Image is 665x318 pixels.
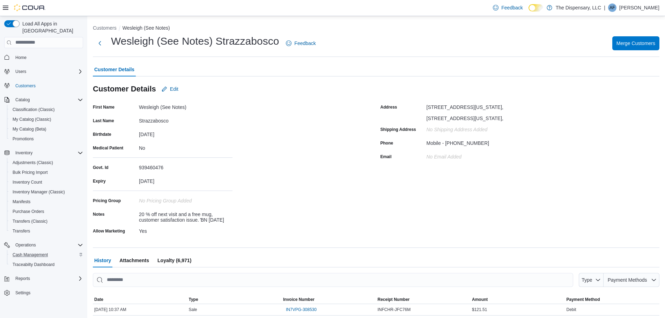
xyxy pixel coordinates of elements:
div: Yes [139,225,232,234]
div: [DATE] [139,176,232,184]
label: First Name [93,104,114,110]
h1: Wesleigh (See Notes) Strazzabosco [111,34,279,48]
span: Date [94,297,103,302]
span: Adjustments (Classic) [10,158,83,167]
span: Users [15,69,26,74]
a: Inventory Manager (Classic) [10,188,68,196]
button: Inventory Count [7,177,86,187]
button: Receipt Number [376,295,471,304]
span: Customer Details [94,62,134,76]
button: Payment Methods [604,273,659,287]
div: [STREET_ADDRESS][US_STATE], [427,102,503,110]
p: The Dispensary, LLC [556,3,601,12]
img: Cova [14,4,45,11]
button: Inventory Manager (Classic) [7,187,86,197]
span: Operations [13,241,83,249]
button: Next [93,36,107,50]
span: Attachments [119,253,149,267]
span: Catalog [15,97,30,103]
a: Settings [13,289,33,297]
div: [DATE] [139,129,232,137]
span: Operations [15,242,36,248]
div: [STREET_ADDRESS][US_STATE], [427,113,503,121]
button: Reports [13,274,33,283]
div: No Email added [427,151,462,160]
button: Settings [1,288,86,298]
div: No Pricing Group Added [139,195,232,204]
span: My Catalog (Beta) [10,125,83,133]
span: Traceabilty Dashboard [13,262,54,267]
span: History [94,253,111,267]
span: Inventory Count [10,178,83,186]
label: Medical Patient [93,145,123,151]
span: Cash Management [13,252,48,258]
span: Traceabilty Dashboard [10,260,83,269]
label: Last Name [93,118,114,124]
div: 939460476 [139,162,232,170]
button: Catalog [1,95,86,105]
label: Address [380,104,397,110]
span: IN7VPG-308530 [286,307,317,312]
span: Cash Management [10,251,83,259]
label: Birthdate [93,132,111,137]
span: Inventory Manager (Classic) [13,189,65,195]
span: My Catalog (Classic) [13,117,51,122]
button: Manifests [7,197,86,207]
span: Transfers (Classic) [10,217,83,225]
span: Transfers [10,227,83,235]
span: Promotions [10,135,83,143]
a: Classification (Classic) [10,105,58,114]
span: Classification (Classic) [10,105,83,114]
span: Reports [13,274,83,283]
span: Adjustments (Classic) [13,160,53,165]
button: Catalog [13,96,32,104]
a: Transfers (Classic) [10,217,50,225]
span: Home [15,55,27,60]
div: Strazzabosco [139,115,232,124]
a: Home [13,53,29,62]
nav: An example of EuiBreadcrumbs [93,24,659,33]
span: Inventory [15,150,32,156]
span: Type [582,277,592,283]
button: Type [579,273,604,287]
label: Expiry [93,178,106,184]
span: Type [189,297,198,302]
span: Users [13,67,83,76]
p: [PERSON_NAME] [619,3,659,12]
span: AF [609,3,615,12]
div: 20 % off next visit and a free mug, customer satisfaction issue. ƁN [DATE] [139,209,232,223]
button: Traceabilty Dashboard [7,260,86,269]
span: My Catalog (Beta) [13,126,46,132]
p: | [604,3,605,12]
div: No Shipping Address added [427,124,520,132]
button: Inventory [1,148,86,158]
button: Promotions [7,134,86,144]
input: Dark Mode [529,4,543,12]
button: Operations [1,240,86,250]
span: My Catalog (Classic) [10,115,83,124]
span: Payment Method [567,297,600,302]
button: Home [1,52,86,62]
span: [DATE] 10:37 AM [94,307,126,312]
a: Transfers [10,227,33,235]
label: Pricing Group [93,198,121,204]
span: Debit [567,307,576,312]
span: Payment Methods [608,277,647,283]
button: Bulk Pricing Import [7,168,86,177]
div: Wesleigh (See Notes) [139,102,232,110]
label: Allow Marketing [93,228,125,234]
button: Customers [93,25,117,31]
label: Shipping Address [380,127,416,132]
button: Users [13,67,29,76]
span: Feedback [294,40,316,47]
a: Bulk Pricing Import [10,168,51,177]
button: Operations [13,241,39,249]
span: Reports [15,276,30,281]
button: Customers [1,81,86,91]
span: Manifests [10,198,83,206]
span: Transfers (Classic) [13,219,47,224]
button: Date [93,295,187,304]
a: Purchase Orders [10,207,47,216]
div: No [139,142,232,151]
div: Mobile - [PHONE_NUMBER] [427,138,489,146]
